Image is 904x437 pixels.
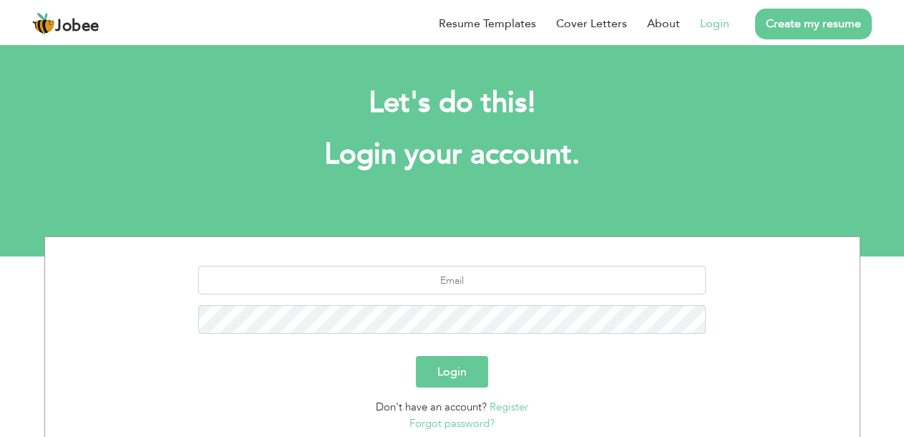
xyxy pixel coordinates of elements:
a: Resume Templates [439,15,536,32]
span: Jobee [55,19,99,34]
button: Login [416,356,488,388]
a: Forgot password? [409,416,495,431]
img: jobee.io [32,12,55,35]
span: Don't have an account? [376,400,487,414]
a: Create my resume [755,9,872,39]
input: Email [198,266,706,294]
a: Login [700,15,729,32]
a: Cover Letters [556,15,627,32]
a: Jobee [32,12,99,35]
a: Register [490,400,528,414]
h1: Login your account. [66,136,839,173]
a: About [647,15,680,32]
h2: Let's do this! [66,85,839,122]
